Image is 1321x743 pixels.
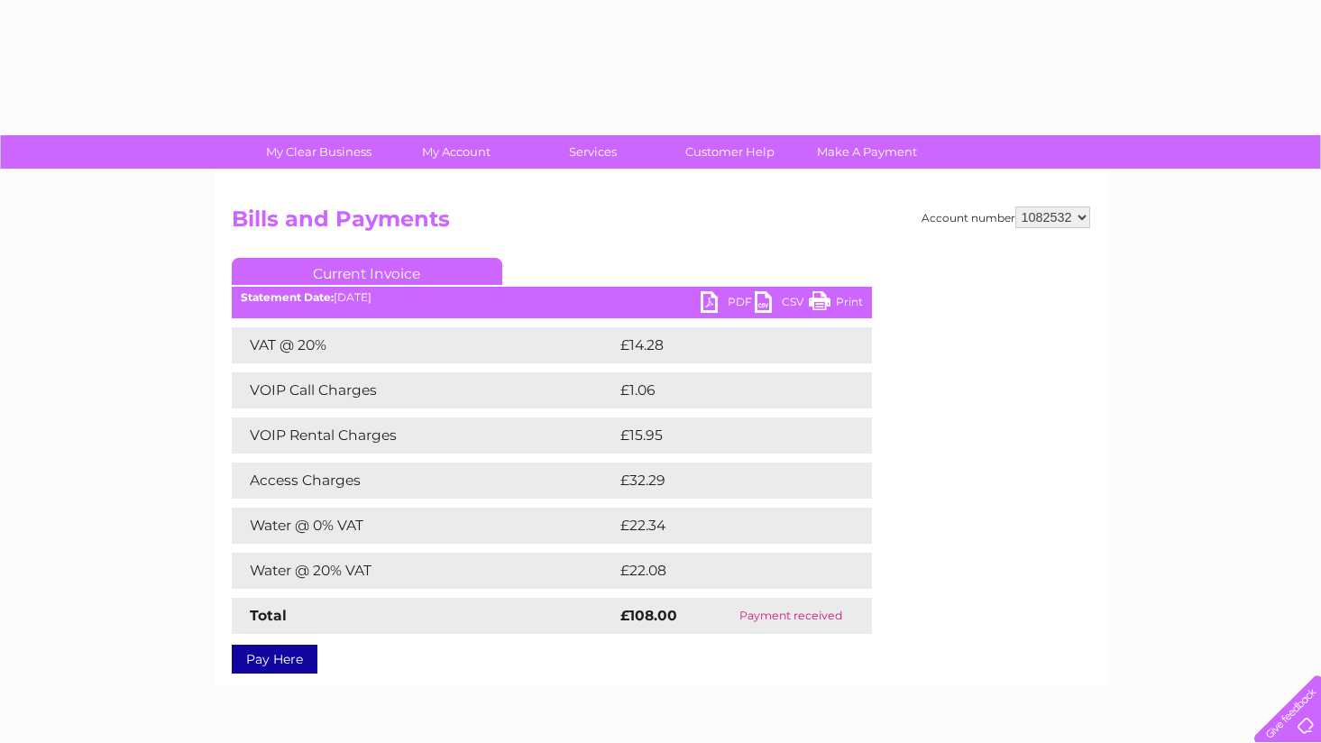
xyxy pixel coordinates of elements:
[809,291,863,317] a: Print
[616,508,835,544] td: £22.34
[241,290,334,304] b: Statement Date:
[232,327,616,363] td: VAT @ 20%
[232,291,872,304] div: [DATE]
[518,135,667,169] a: Services
[232,258,502,285] a: Current Invoice
[616,327,834,363] td: £14.28
[711,598,872,634] td: Payment received
[620,607,677,624] strong: £108.00
[616,553,836,589] td: £22.08
[381,135,530,169] a: My Account
[244,135,393,169] a: My Clear Business
[793,135,941,169] a: Make A Payment
[922,206,1090,228] div: Account number
[250,607,287,624] strong: Total
[232,372,616,408] td: VOIP Call Charges
[232,417,616,454] td: VOIP Rental Charges
[616,417,834,454] td: £15.95
[701,291,755,317] a: PDF
[232,463,616,499] td: Access Charges
[616,463,835,499] td: £32.29
[232,553,616,589] td: Water @ 20% VAT
[232,508,616,544] td: Water @ 0% VAT
[232,206,1090,241] h2: Bills and Payments
[232,645,317,674] a: Pay Here
[616,372,829,408] td: £1.06
[755,291,809,317] a: CSV
[656,135,804,169] a: Customer Help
